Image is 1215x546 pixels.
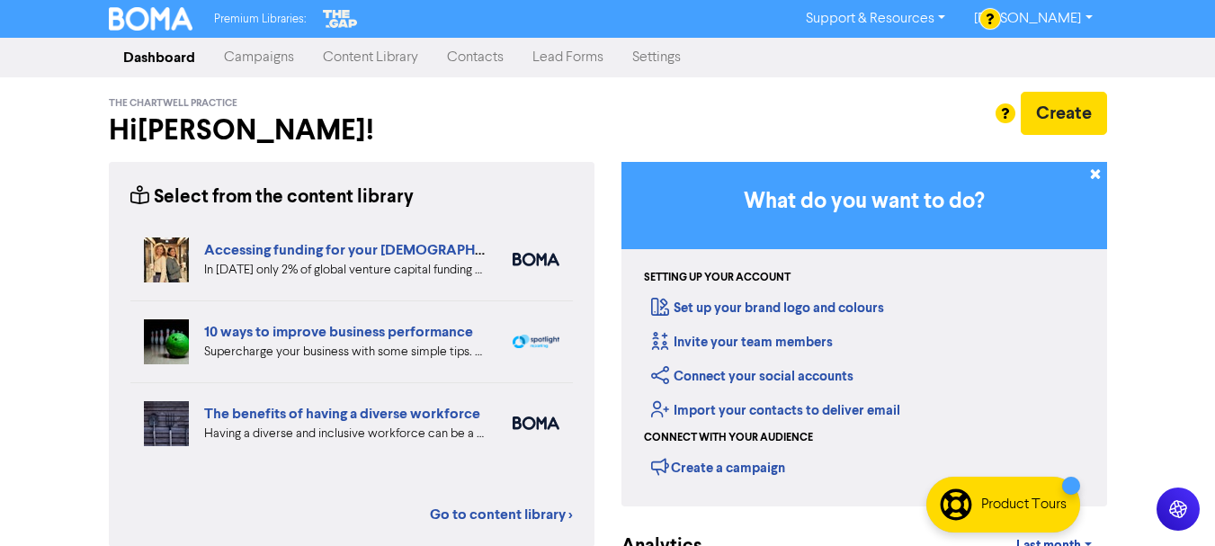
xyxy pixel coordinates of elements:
div: Select from the content library [130,183,414,211]
a: Campaigns [210,40,308,76]
a: Dashboard [109,40,210,76]
a: 10 ways to improve business performance [204,323,473,341]
button: Create [1021,92,1107,135]
h2: Hi [PERSON_NAME] ! [109,113,594,148]
h3: What do you want to do? [648,189,1080,215]
div: Having a diverse and inclusive workforce can be a major boost for your business. We list four of ... [204,425,486,443]
div: Connect with your audience [644,430,813,446]
span: The Chartwell Practice [109,97,237,110]
img: BOMA Logo [109,7,193,31]
a: Set up your brand logo and colours [651,300,884,317]
div: Create a campaign [651,453,785,480]
a: Content Library [308,40,433,76]
a: Contacts [433,40,518,76]
a: Go to content library > [430,504,573,525]
img: spotlight [513,335,559,349]
img: The Gap [320,7,360,31]
img: boma [513,416,559,430]
a: Support & Resources [791,4,960,33]
div: Getting Started in BOMA [621,162,1107,506]
a: Import your contacts to deliver email [651,402,900,419]
a: Settings [618,40,695,76]
a: Invite your team members [651,334,833,351]
div: In 2024 only 2% of global venture capital funding went to female-only founding teams. We highligh... [204,261,486,280]
span: Premium Libraries: [214,13,306,25]
a: Connect your social accounts [651,368,853,385]
a: [PERSON_NAME] [960,4,1106,33]
div: Setting up your account [644,270,791,286]
a: Accessing funding for your [DEMOGRAPHIC_DATA]-led businesses [204,241,643,259]
iframe: Chat Widget [1125,460,1215,546]
a: Lead Forms [518,40,618,76]
a: The benefits of having a diverse workforce [204,405,480,423]
div: Supercharge your business with some simple tips. Eliminate distractions & bad customers, get a pl... [204,343,486,362]
img: boma [513,253,559,266]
